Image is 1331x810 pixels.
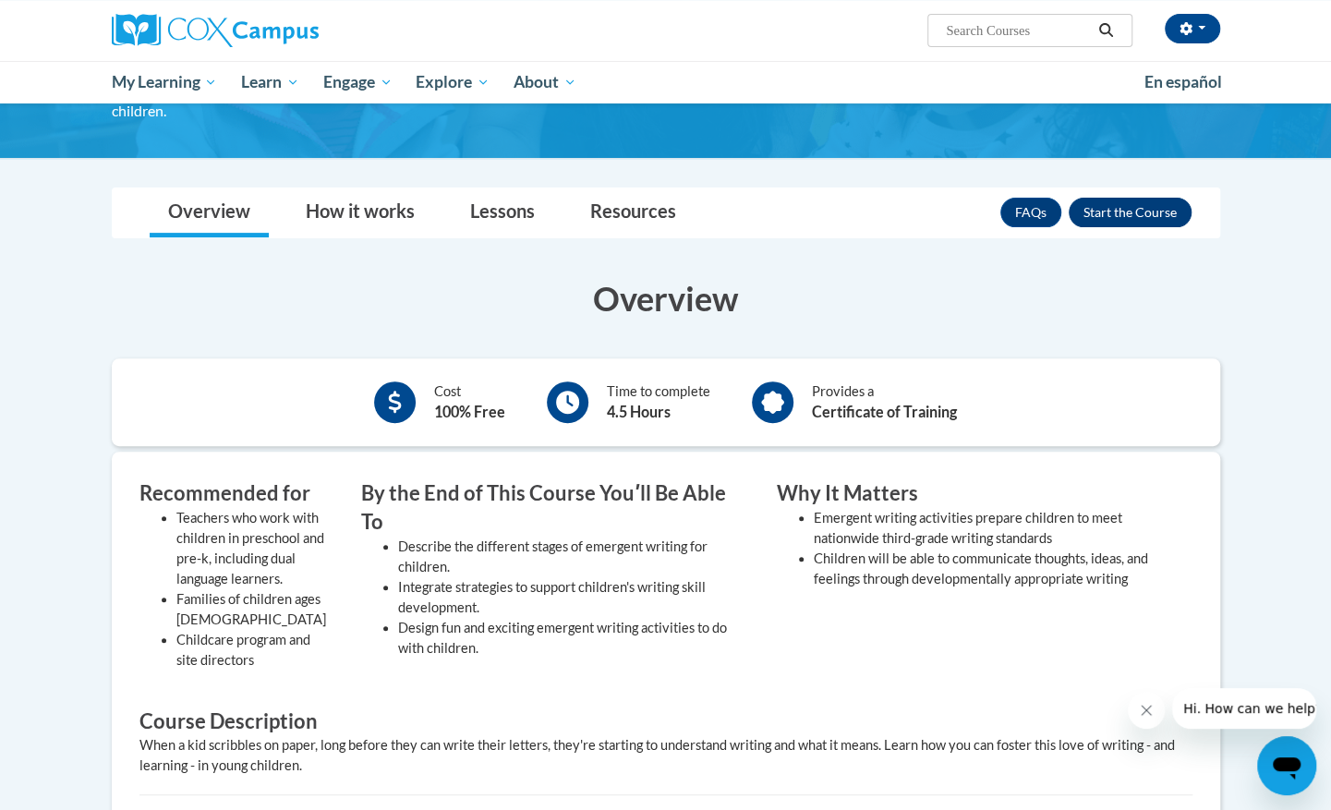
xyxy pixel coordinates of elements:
li: Emergent writing activities prepare children to meet nationwide third-grade writing standards [814,508,1165,549]
b: 4.5 Hours [607,403,671,420]
li: Families of children ages [DEMOGRAPHIC_DATA] [176,589,333,630]
div: Main menu [84,61,1248,103]
li: Childcare program and site directors [176,630,333,671]
a: Lessons [452,188,553,237]
h3: Recommended for [139,479,333,508]
a: Overview [150,188,269,237]
iframe: Button to launch messaging window [1257,736,1316,795]
li: Teachers who work with children in preschool and pre-k, including dual language learners. [176,508,333,589]
span: Explore [416,71,490,93]
a: Cox Campus [112,14,463,47]
span: Learn [241,71,299,93]
div: Time to complete [607,381,710,423]
button: Account Settings [1165,14,1220,43]
li: Design fun and exciting emergent writing activities to do with children. [398,618,749,659]
iframe: Close message [1128,692,1165,729]
a: Engage [311,61,405,103]
li: Integrate strategies to support children's writing skill development. [398,577,749,618]
span: Engage [323,71,393,93]
h3: By the End of This Course Youʹll Be Able To [361,479,749,537]
b: Certificate of Training [812,403,957,420]
li: Children will be able to communicate thoughts, ideas, and feelings through developmentally approp... [814,549,1165,589]
li: Describe the different stages of emergent writing for children. [398,537,749,577]
a: Explore [404,61,502,103]
div: Cost [434,381,505,423]
div: When a kid scribbles on paper, long before they can write their letters, they're starting to unde... [139,735,1192,776]
h3: Course Description [139,707,1192,736]
button: Enroll [1069,198,1192,227]
button: Search [1092,19,1119,42]
span: Hi. How can we help? [11,13,150,28]
a: My Learning [100,61,230,103]
a: Learn [229,61,311,103]
h3: Overview [112,275,1220,321]
a: En español [1132,63,1234,102]
img: Cox Campus [112,14,319,47]
input: Search Courses [944,19,1092,42]
a: About [502,61,588,103]
div: Provides a [812,381,957,423]
a: How it works [287,188,433,237]
iframe: Message from company [1172,688,1316,729]
h3: Why It Matters [777,479,1165,508]
a: Resources [572,188,695,237]
span: About [514,71,576,93]
b: 100% Free [434,403,505,420]
span: My Learning [111,71,217,93]
span: En español [1144,72,1222,91]
a: FAQs [1000,198,1061,227]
